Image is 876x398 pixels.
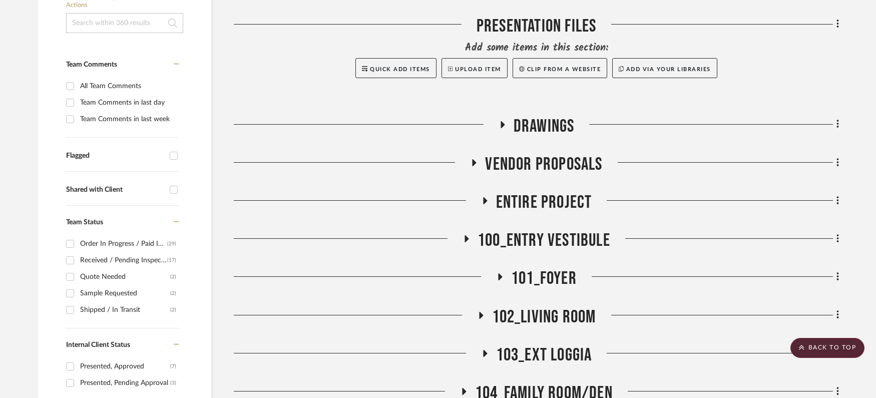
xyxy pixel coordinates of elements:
[80,111,176,127] div: Team Comments in last week
[442,58,508,78] button: Upload Item
[234,41,839,55] div: Add some items in this section:
[66,219,103,226] span: Team Status
[167,236,176,252] div: (29)
[170,375,176,391] div: (3)
[66,13,183,33] input: Search within 360 results
[170,285,176,301] div: (2)
[496,192,592,213] span: Entire Project
[485,154,602,175] span: VENDOR PROPOSALS
[790,338,864,358] scroll-to-top-button: BACK TO TOP
[80,236,167,252] div: Order In Progress / Paid In Full w/ Freight, No Balance due
[370,67,430,72] span: Quick Add Items
[612,58,717,78] button: Add via your libraries
[80,302,170,318] div: Shipped / In Transit
[80,375,170,391] div: Presented, Pending Approval
[80,78,176,94] div: All Team Comments
[170,358,176,374] div: (7)
[355,58,436,78] button: Quick Add Items
[80,269,170,285] div: Quote Needed
[66,186,165,194] div: Shared with Client
[80,358,170,374] div: Presented, Approved
[170,269,176,285] div: (2)
[513,58,607,78] button: Clip from a website
[66,61,117,68] span: Team Comments
[514,116,575,137] span: DRAWINGS
[66,152,165,160] div: Flagged
[80,285,170,301] div: Sample Requested
[80,252,167,268] div: Received / Pending Inspection
[167,252,176,268] div: (17)
[492,306,596,328] span: 102_Living Room
[66,341,130,348] span: Internal Client Status
[511,268,577,289] span: 101_Foyer
[170,302,176,318] div: (2)
[496,344,592,366] span: 103_Ext Loggia
[80,95,176,111] div: Team Comments in last day
[478,230,610,251] span: 100_Entry Vestibule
